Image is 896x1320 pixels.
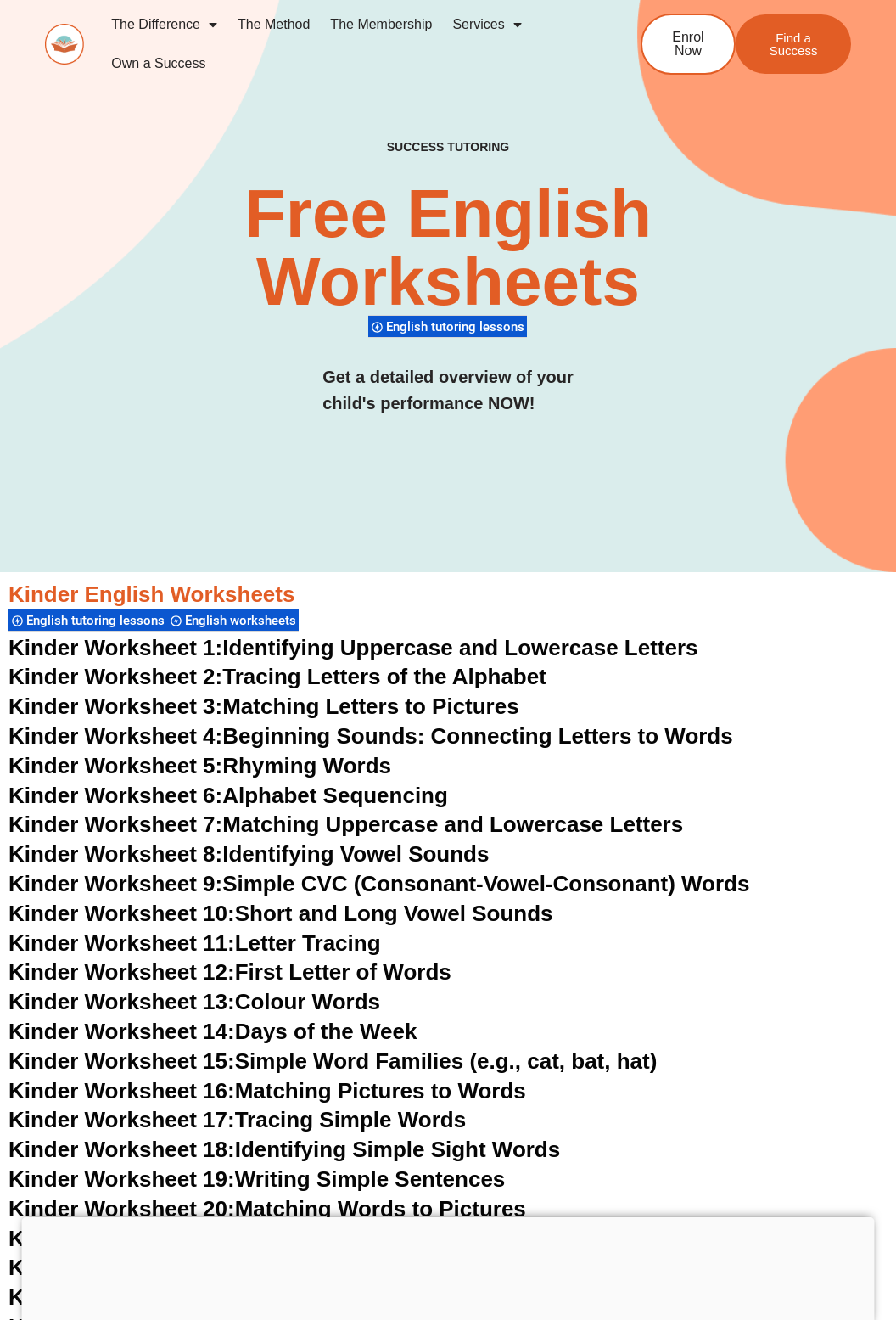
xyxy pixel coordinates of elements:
span: Enrol Now [668,31,708,58]
span: Kinder Worksheet 14: [8,1019,235,1044]
span: Kinder Worksheet 2: [8,664,222,689]
a: Kinder Worksheet 16:Matching Pictures to Words [8,1078,526,1104]
a: Kinder Worksheet 7:Matching Uppercase and Lowercase Letters [8,812,683,837]
h2: Free English Worksheets​ [182,180,714,316]
span: Kinder Worksheet 16: [8,1078,235,1104]
a: Kinder Worksheet 17:Tracing Simple Words [8,1107,466,1132]
a: Find a Success [736,14,851,74]
a: Kinder Worksheet 14:Days of the Week [8,1019,417,1044]
a: Enrol Now [641,14,736,75]
a: Kinder Worksheet 1:Identifying Uppercase and Lowercase Letters [8,635,698,660]
h3: Get a detailed overview of your child's performance NOW! [322,364,574,417]
a: Kinder Worksheet 21:Animal Names [8,1226,387,1251]
a: Kinder Worksheet 19:Writing Simple Sentences [8,1166,505,1192]
span: English tutoring lessons [26,613,170,628]
span: Kinder Worksheet 6: [8,783,222,808]
span: Kinder Worksheet 19: [8,1166,235,1192]
a: Kinder Worksheet 2:Tracing Letters of the Alphabet [8,664,546,689]
span: Kinder Worksheet 21: [8,1226,235,1251]
span: Kinder Worksheet 3: [8,694,222,719]
div: English tutoring lessons [368,315,527,338]
span: Kinder Worksheet 10: [8,901,235,926]
a: Kinder Worksheet 4:Beginning Sounds: Connecting Letters to Words [8,723,733,749]
span: Kinder Worksheet 18: [8,1137,235,1162]
span: Kinder Worksheet 13: [8,989,235,1014]
a: Kinder Worksheet 18:Identifying Simple Sight Words [8,1137,560,1162]
a: Kinder Worksheet 9:Simple CVC (Consonant-Vowel-Consonant) Words [8,871,749,896]
a: Kinder Worksheet 10:Short and Long Vowel Sounds [8,901,553,926]
span: Kinder Worksheet 5: [8,753,222,778]
a: Kinder Worksheet 13:Colour Words [8,989,380,1014]
a: Kinder Worksheet 5:Rhyming Words [8,753,391,778]
div: English worksheets [167,609,299,632]
span: Kinder Worksheet 17: [8,1107,235,1132]
span: Kinder Worksheet 12: [8,959,235,985]
span: Kinder Worksheet 4: [8,723,222,749]
span: English tutoring lessons [386,319,529,334]
span: Kinder Worksheet 20: [8,1196,235,1222]
span: Find a Success [761,31,826,57]
span: English worksheets [185,613,301,628]
nav: Menu [101,5,594,83]
a: Kinder Worksheet 23:Weather Words [8,1284,395,1310]
a: Kinder Worksheet 6:Alphabet Sequencing [8,783,448,808]
a: The Difference [101,5,227,44]
a: The Method [227,5,320,44]
a: Kinder Worksheet 8:Identifying Vowel Sounds [8,841,489,867]
span: Kinder Worksheet 7: [8,812,222,837]
h4: SUCCESS TUTORING​ [328,140,567,154]
span: Kinder Worksheet 15: [8,1048,235,1074]
span: Kinder Worksheet 1: [8,635,222,660]
a: Kinder Worksheet 15:Simple Word Families (e.g., cat, bat, hat) [8,1048,657,1074]
a: Kinder Worksheet 11:Letter Tracing [8,930,381,956]
span: Kinder Worksheet 22: [8,1255,235,1280]
a: Kinder Worksheet 3:Matching Letters to Pictures [8,694,519,719]
a: Own a Success [101,44,216,83]
span: Kinder Worksheet 23: [8,1284,235,1310]
h3: Kinder English Worksheets [8,581,888,609]
a: Kinder Worksheet 22:Food Words [8,1255,363,1280]
a: Kinder Worksheet 20:Matching Words to Pictures [8,1196,526,1222]
a: Services [442,5,531,44]
span: Kinder Worksheet 11: [8,930,235,956]
a: The Membership [320,5,442,44]
span: Kinder Worksheet 9: [8,871,222,896]
div: English tutoring lessons [8,609,167,632]
a: Kinder Worksheet 12:First Letter of Words [8,959,451,985]
span: Kinder Worksheet 8: [8,841,222,867]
